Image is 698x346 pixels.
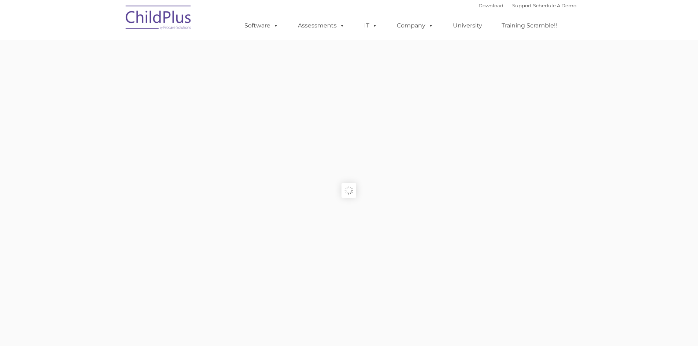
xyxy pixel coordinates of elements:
a: Support [512,3,532,8]
font: | [479,3,576,8]
a: IT [357,18,385,33]
img: ChildPlus by Procare Solutions [122,0,195,37]
a: Download [479,3,503,8]
a: Software [237,18,286,33]
a: Training Scramble!! [494,18,564,33]
a: Company [389,18,441,33]
a: Schedule A Demo [533,3,576,8]
a: University [446,18,490,33]
a: Assessments [291,18,352,33]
